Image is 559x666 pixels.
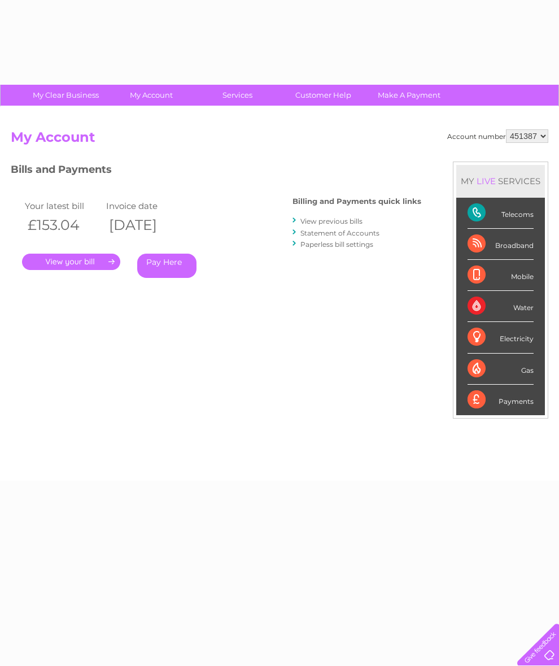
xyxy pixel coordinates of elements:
div: Telecoms [468,198,534,229]
th: £153.04 [22,214,103,237]
a: Statement of Accounts [300,229,379,237]
a: Make A Payment [363,85,456,106]
td: Invoice date [103,198,185,214]
div: Payments [468,385,534,415]
div: Gas [468,354,534,385]
a: View previous bills [300,217,363,225]
a: Customer Help [277,85,370,106]
h2: My Account [11,129,548,151]
div: LIVE [474,176,498,186]
div: MY SERVICES [456,165,545,197]
div: Mobile [468,260,534,291]
a: . [22,254,120,270]
td: Your latest bill [22,198,103,214]
a: My Account [105,85,198,106]
div: Electricity [468,322,534,353]
a: Services [191,85,284,106]
a: Pay Here [137,254,196,278]
th: [DATE] [103,214,185,237]
a: My Clear Business [19,85,112,106]
h4: Billing and Payments quick links [292,197,421,206]
a: Paperless bill settings [300,240,373,249]
div: Account number [447,129,548,143]
div: Broadband [468,229,534,260]
h3: Bills and Payments [11,162,421,181]
div: Water [468,291,534,322]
